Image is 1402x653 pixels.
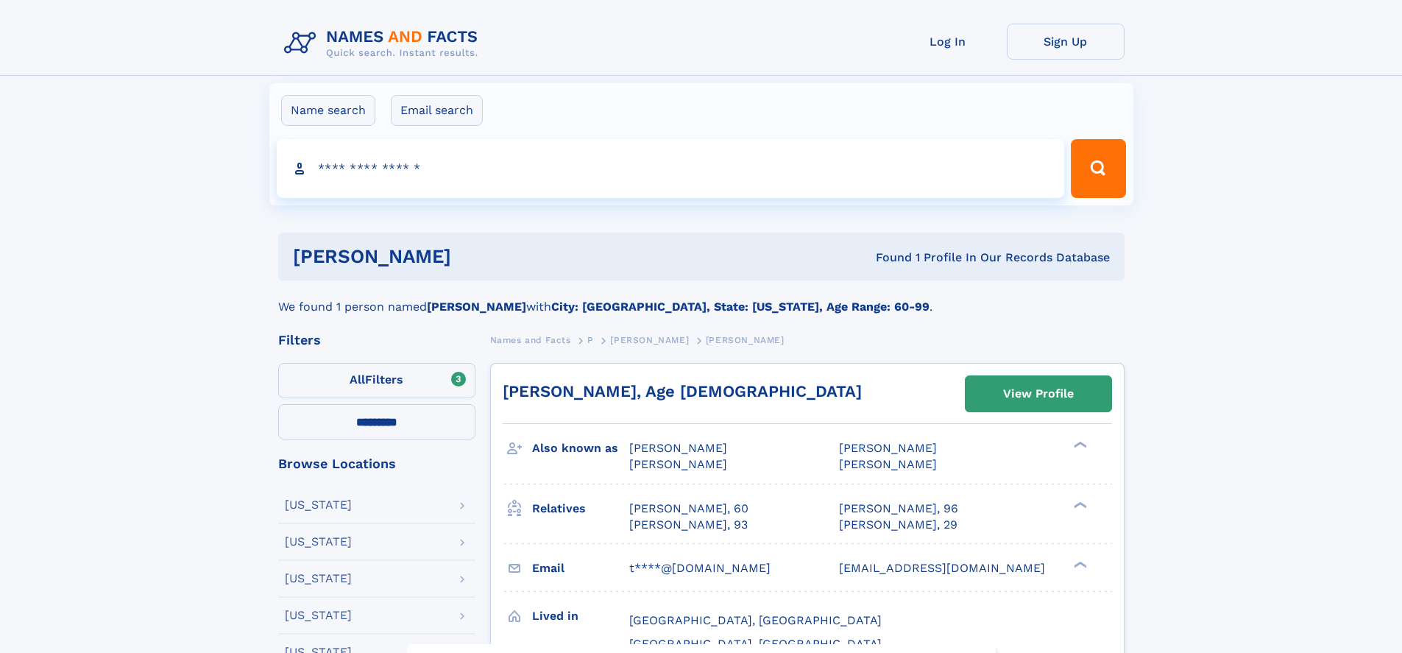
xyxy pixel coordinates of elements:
[278,333,475,347] div: Filters
[490,331,571,349] a: Names and Facts
[839,441,937,455] span: [PERSON_NAME]
[532,556,629,581] h3: Email
[610,335,689,345] span: [PERSON_NAME]
[285,499,352,511] div: [US_STATE]
[629,637,882,651] span: [GEOGRAPHIC_DATA], [GEOGRAPHIC_DATA]
[278,363,475,398] label: Filters
[391,95,483,126] label: Email search
[839,517,957,533] a: [PERSON_NAME], 29
[629,501,748,517] a: [PERSON_NAME], 60
[889,24,1007,60] a: Log In
[629,457,727,471] span: [PERSON_NAME]
[551,300,930,314] b: City: [GEOGRAPHIC_DATA], State: [US_STATE], Age Range: 60-99
[1007,24,1125,60] a: Sign Up
[587,331,594,349] a: P
[706,335,785,345] span: [PERSON_NAME]
[293,247,664,266] h1: [PERSON_NAME]
[532,496,629,521] h3: Relatives
[532,604,629,629] h3: Lived in
[610,331,689,349] a: [PERSON_NAME]
[285,573,352,585] div: [US_STATE]
[587,335,594,345] span: P
[427,300,526,314] b: [PERSON_NAME]
[503,382,862,400] a: [PERSON_NAME], Age [DEMOGRAPHIC_DATA]
[532,436,629,461] h3: Also known as
[1003,377,1074,411] div: View Profile
[1071,139,1125,198] button: Search Button
[1070,500,1088,509] div: ❯
[629,613,882,627] span: [GEOGRAPHIC_DATA], [GEOGRAPHIC_DATA]
[285,610,352,621] div: [US_STATE]
[281,95,375,126] label: Name search
[1070,440,1088,450] div: ❯
[839,561,1045,575] span: [EMAIL_ADDRESS][DOMAIN_NAME]
[663,250,1110,266] div: Found 1 Profile In Our Records Database
[285,536,352,548] div: [US_STATE]
[278,457,475,470] div: Browse Locations
[278,280,1125,316] div: We found 1 person named with .
[1070,560,1088,569] div: ❯
[839,501,958,517] a: [PERSON_NAME], 96
[966,376,1111,412] a: View Profile
[278,24,490,63] img: Logo Names and Facts
[629,441,727,455] span: [PERSON_NAME]
[277,139,1065,198] input: search input
[839,457,937,471] span: [PERSON_NAME]
[629,517,748,533] a: [PERSON_NAME], 93
[350,373,365,386] span: All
